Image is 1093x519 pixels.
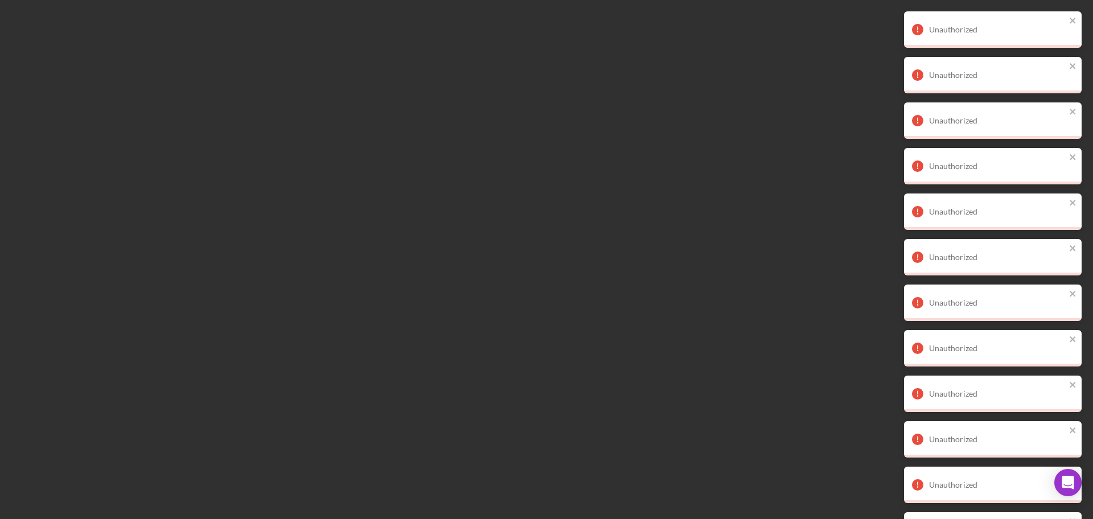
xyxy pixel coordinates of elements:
button: close [1069,380,1077,391]
div: Unauthorized [929,71,1066,80]
button: close [1069,335,1077,345]
div: Unauthorized [929,435,1066,444]
button: close [1069,107,1077,118]
div: Unauthorized [929,480,1066,489]
button: close [1069,426,1077,436]
div: Unauthorized [929,162,1066,171]
div: Unauthorized [929,298,1066,307]
div: Unauthorized [929,389,1066,398]
div: Open Intercom Messenger [1054,469,1082,496]
button: close [1069,16,1077,27]
button: close [1069,244,1077,254]
button: close [1069,61,1077,72]
div: Unauthorized [929,344,1066,353]
button: close [1069,198,1077,209]
div: Unauthorized [929,253,1066,262]
button: close [1069,289,1077,300]
div: Unauthorized [929,116,1066,125]
div: Unauthorized [929,207,1066,216]
button: close [1069,153,1077,163]
div: Unauthorized [929,25,1066,34]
